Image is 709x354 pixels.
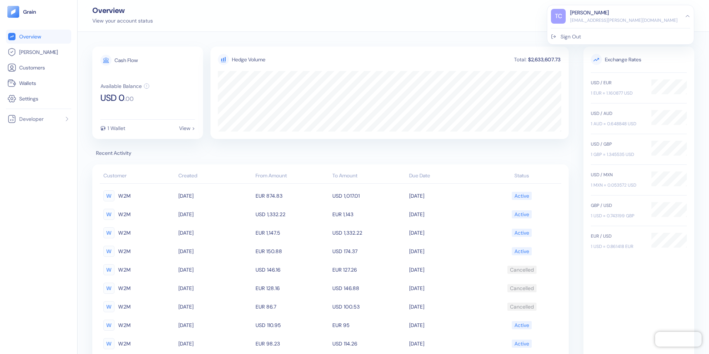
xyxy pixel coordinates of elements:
div: 1 USD = 0.861418 EUR [591,243,644,250]
div: W [103,301,114,312]
td: EUR 128.16 [254,279,330,297]
div: Available Balance [100,84,142,89]
td: USD 114.26 [330,334,407,353]
div: GBP / USD [591,202,644,209]
span: W2M [118,208,131,221]
div: W [103,209,114,220]
td: EUR 1,143 [330,205,407,224]
div: Active [514,337,529,350]
td: [DATE] [407,261,484,279]
th: To Amount [330,169,407,184]
div: 1 USD = 0.743199 GBP [591,212,644,219]
td: [DATE] [177,205,253,224]
div: [EMAIL_ADDRESS][PERSON_NAME][DOMAIN_NAME] [570,17,678,24]
div: Sign Out [561,33,581,41]
td: EUR 86.7 [254,297,330,316]
div: W [103,338,114,349]
div: USD / MXN [591,171,644,178]
div: Cancelled [510,282,534,295]
div: Status [486,172,558,180]
div: USD / AUD [591,110,644,117]
div: $2,633,607.73 [527,57,561,62]
span: Wallets [19,79,36,87]
td: [DATE] [407,205,484,224]
td: USD 1,017.01 [330,187,407,205]
div: Active [514,227,529,239]
div: W [103,264,114,275]
td: [DATE] [177,187,253,205]
td: EUR 98.23 [254,334,330,353]
span: Exchange Rates [591,54,687,65]
span: [PERSON_NAME] [19,48,58,56]
span: W2M [118,245,131,258]
img: logo-tablet-V2.svg [7,6,19,18]
div: View > [179,126,195,131]
td: USD 1,332.22 [254,205,330,224]
div: W [103,283,114,294]
td: USD 146.88 [330,279,407,297]
span: W2M [118,263,131,276]
div: 1 Wallet [107,126,125,131]
a: [PERSON_NAME] [7,48,70,57]
td: [DATE] [177,261,253,279]
td: [DATE] [177,279,253,297]
div: USD / GBP [591,141,644,147]
td: USD 174.37 [330,242,407,261]
div: View your account status [92,17,153,25]
span: W2M [118,337,131,350]
span: W2M [118,319,131,331]
span: W2M [118,300,131,313]
td: EUR 1,147.5 [254,224,330,242]
div: W [103,320,114,331]
div: 1 MXN = 0.053572 USD [591,182,644,188]
td: USD 100.53 [330,297,407,316]
th: Customer [100,169,177,184]
span: Recent Activity [92,149,569,157]
div: W [103,246,114,257]
div: USD / EUR [591,79,644,86]
button: Available Balance [100,83,150,89]
div: W [103,227,114,238]
td: [DATE] [177,316,253,334]
td: [DATE] [407,242,484,261]
td: EUR 127.26 [330,261,407,279]
td: USD 146.16 [254,261,330,279]
div: 1 AUD = 0.648848 USD [591,120,644,127]
span: . 00 [124,96,134,102]
div: 1 GBP = 1.345535 USD [591,151,644,158]
div: 1 EUR = 1.160877 USD [591,90,644,96]
div: Cash Flow [114,58,138,63]
span: W2M [118,282,131,295]
td: [DATE] [407,279,484,297]
div: [PERSON_NAME] [570,9,609,17]
div: TC [551,9,566,24]
div: W [103,190,114,201]
td: EUR 95 [330,316,407,334]
div: Active [514,319,529,331]
span: Customers [19,64,45,71]
td: USD 110.95 [254,316,330,334]
a: Settings [7,94,70,103]
span: W2M [118,190,131,202]
td: [DATE] [407,224,484,242]
td: [DATE] [407,297,484,316]
td: EUR 150.88 [254,242,330,261]
a: Customers [7,63,70,72]
th: Created [177,169,253,184]
td: [DATE] [177,224,253,242]
span: Overview [19,33,41,40]
a: Wallets [7,79,70,88]
td: [DATE] [177,297,253,316]
td: USD 1,332.22 [330,224,407,242]
div: Hedge Volume [232,56,266,64]
td: [DATE] [407,316,484,334]
span: W2M [118,227,131,239]
div: Cancelled [510,263,534,276]
td: [DATE] [177,334,253,353]
a: Overview [7,32,70,41]
div: Active [514,208,529,221]
span: Developer [19,115,44,123]
td: [DATE] [407,334,484,353]
td: [DATE] [407,187,484,205]
img: logo [23,9,37,14]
